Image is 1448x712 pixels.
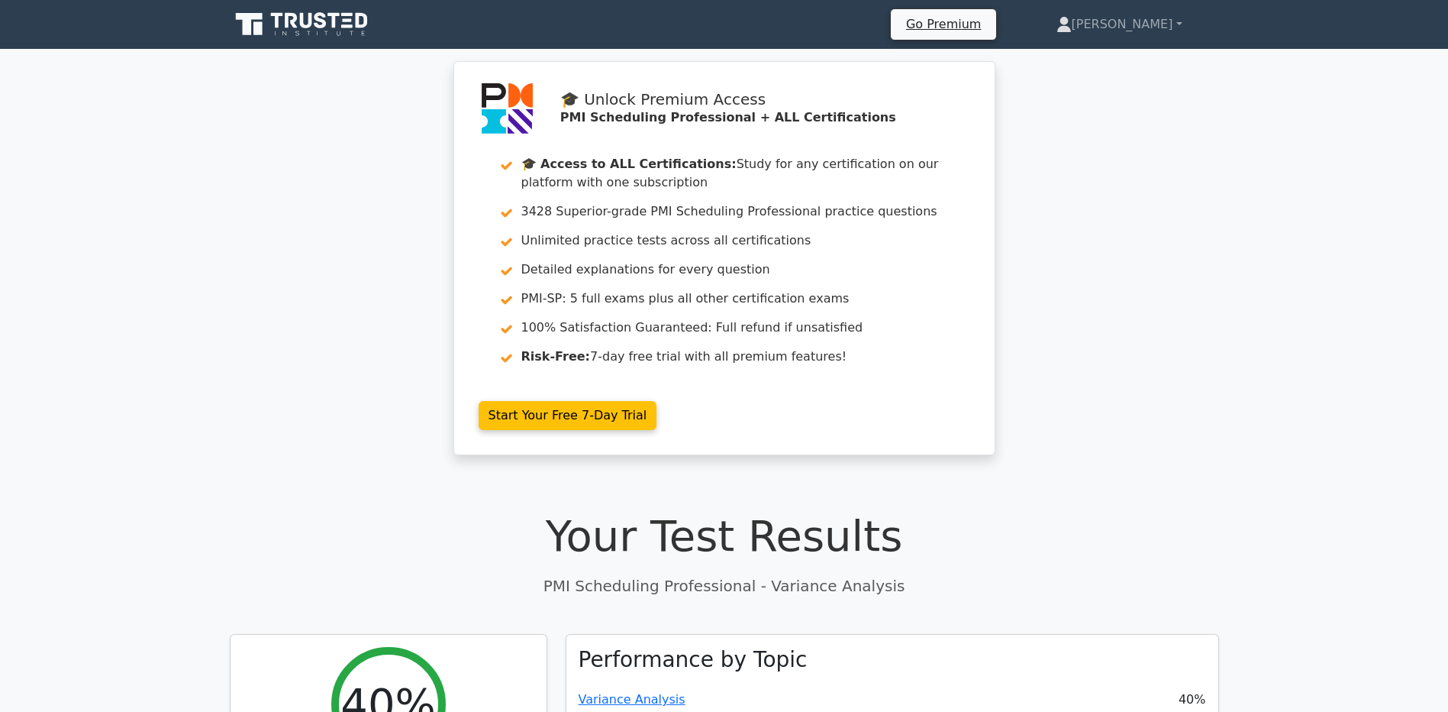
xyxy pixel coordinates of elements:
p: PMI Scheduling Professional - Variance Analysis [230,574,1219,597]
a: Start Your Free 7-Day Trial [479,401,657,430]
a: Variance Analysis [579,692,685,707]
h3: Performance by Topic [579,647,808,673]
a: [PERSON_NAME] [1020,9,1219,40]
a: Go Premium [897,14,990,34]
h1: Your Test Results [230,510,1219,562]
span: 40% [1179,691,1206,709]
